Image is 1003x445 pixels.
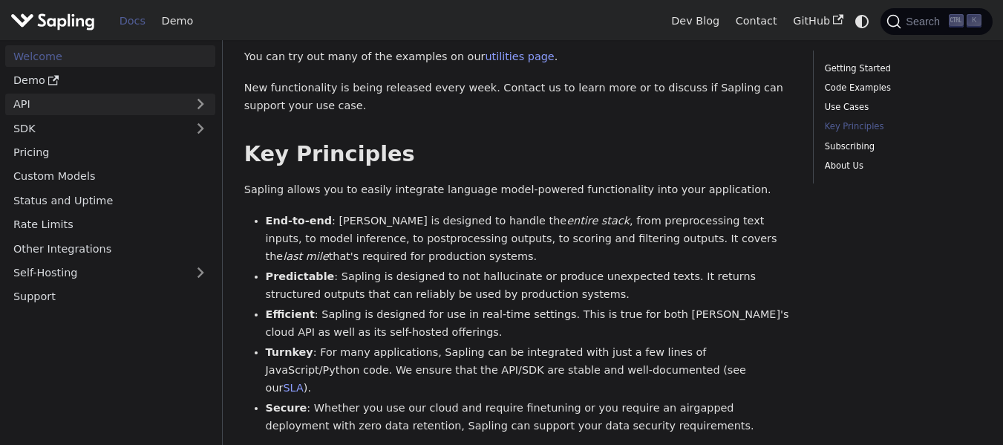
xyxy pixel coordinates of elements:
[244,48,792,66] p: You can try out many of the examples on our .
[186,117,215,139] button: Expand sidebar category 'SDK'
[852,10,873,32] button: Switch between dark and light mode (currently system mode)
[283,382,303,394] a: SLA
[5,262,215,284] a: Self-Hosting
[663,10,727,33] a: Dev Blog
[5,117,186,139] a: SDK
[825,140,976,154] a: Subscribing
[825,120,976,134] a: Key Principles
[5,286,215,308] a: Support
[5,45,215,67] a: Welcome
[5,214,215,236] a: Rate Limits
[186,94,215,115] button: Expand sidebar category 'API'
[825,81,976,95] a: Code Examples
[244,79,792,115] p: New functionality is being released every week. Contact us to learn more or to discuss if Sapling...
[283,250,328,262] em: last mile
[10,10,95,32] img: Sapling.ai
[825,100,976,114] a: Use Cases
[5,70,215,91] a: Demo
[5,238,215,259] a: Other Integrations
[111,10,154,33] a: Docs
[881,8,992,35] button: Search (Ctrl+K)
[244,181,792,199] p: Sapling allows you to easily integrate language model-powered functionality into your application.
[266,344,792,397] li: : For many applications, Sapling can be integrated with just a few lines of JavaScript/Python cod...
[728,10,785,33] a: Contact
[5,142,215,163] a: Pricing
[825,62,976,76] a: Getting Started
[266,215,332,227] strong: End-to-end
[266,212,792,265] li: : [PERSON_NAME] is designed to handle the , from preprocessing text inputs, to model inference, t...
[10,10,100,32] a: Sapling.ai
[785,10,851,33] a: GitHub
[5,94,186,115] a: API
[154,10,201,33] a: Demo
[5,189,215,211] a: Status and Uptime
[266,270,335,282] strong: Predictable
[485,51,554,62] a: utilities page
[266,346,313,358] strong: Turnkey
[266,306,792,342] li: : Sapling is designed for use in real-time settings. This is true for both [PERSON_NAME]'s cloud ...
[566,215,630,227] em: entire stack
[244,141,792,168] h2: Key Principles
[266,308,315,320] strong: Efficient
[266,402,307,414] strong: Secure
[266,268,792,304] li: : Sapling is designed to not hallucinate or produce unexpected texts. It returns structured outpu...
[5,166,215,187] a: Custom Models
[266,400,792,435] li: : Whether you use our cloud and require finetuning or you require an airgapped deployment with ze...
[967,14,981,27] kbd: K
[825,159,976,173] a: About Us
[901,16,949,27] span: Search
